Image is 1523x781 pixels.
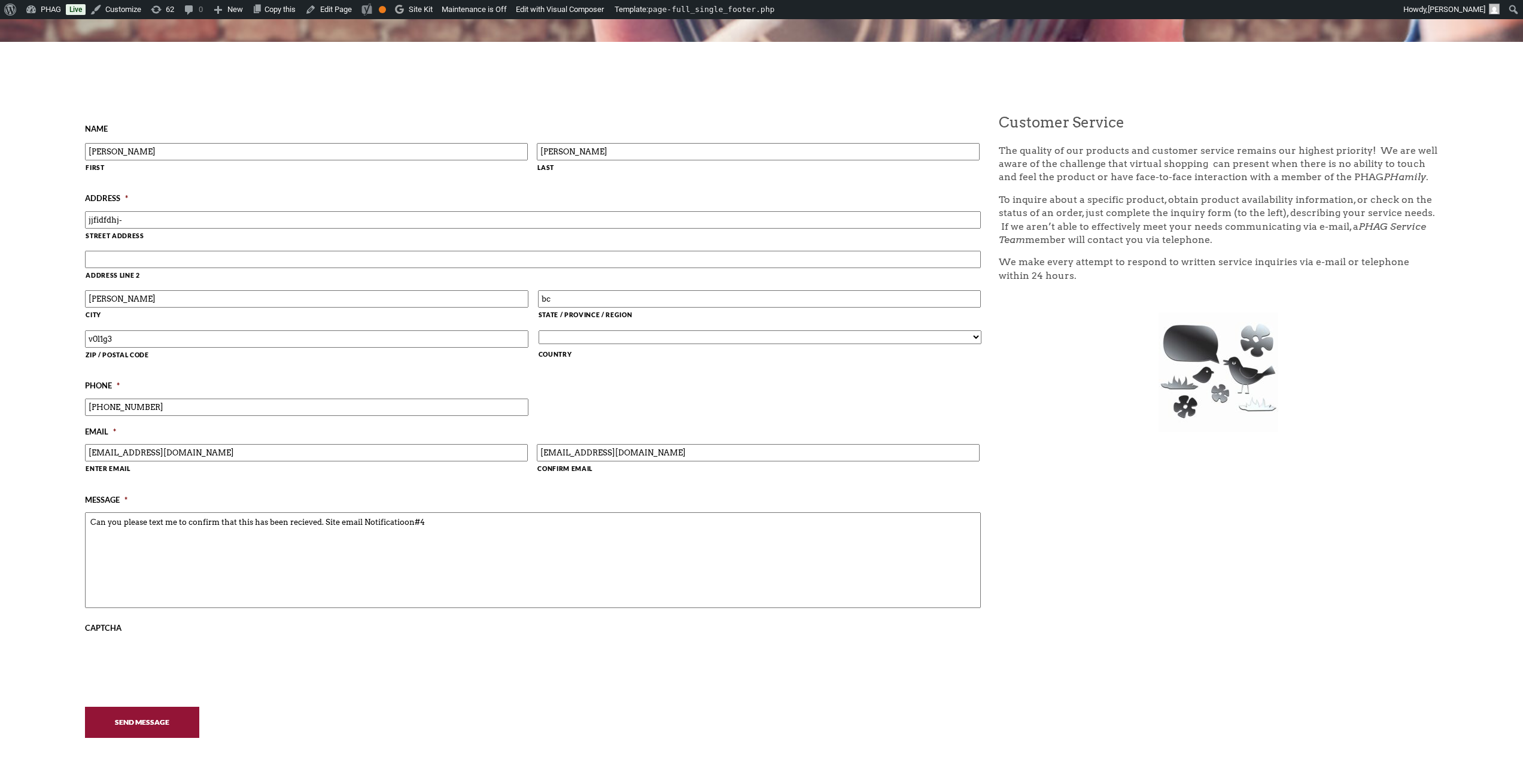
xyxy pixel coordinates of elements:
[86,229,981,245] label: Street Address
[999,256,1438,291] h4: We make every attempt to respond to written service inquiries via e-mail or telephone within 24 h...
[85,707,199,738] input: Send Message
[648,5,774,14] span: page-full_single_footer.php
[537,462,980,478] label: Confirm Email
[537,161,980,177] label: Last
[85,427,116,440] label: Email
[86,161,528,177] label: First
[539,348,981,364] label: Country
[86,348,528,364] label: ZIP / Postal Code
[999,144,1438,193] h4: The quality of our products and customer service remains our highest priority! We are well aware ...
[85,641,267,688] iframe: reCAPTCHA
[86,462,528,478] label: Enter Email
[86,308,528,324] label: City
[85,193,128,206] label: Address
[85,381,120,394] label: Phone
[86,269,981,285] label: Address Line 2
[1428,5,1485,14] span: [PERSON_NAME]
[409,5,433,14] span: Site Kit
[539,308,981,324] label: State / Province / Region
[379,6,386,13] div: OK
[85,495,127,508] label: Message
[1159,312,1278,432] img: Decal twitter
[1384,171,1426,183] em: PHamily
[85,623,121,636] label: Captcha
[999,113,1438,144] h1: Customer Service
[999,193,1438,256] h4: To inquire about a specific product, obtain product availability information, or check on the sta...
[85,124,108,137] label: Name
[66,4,86,15] a: Live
